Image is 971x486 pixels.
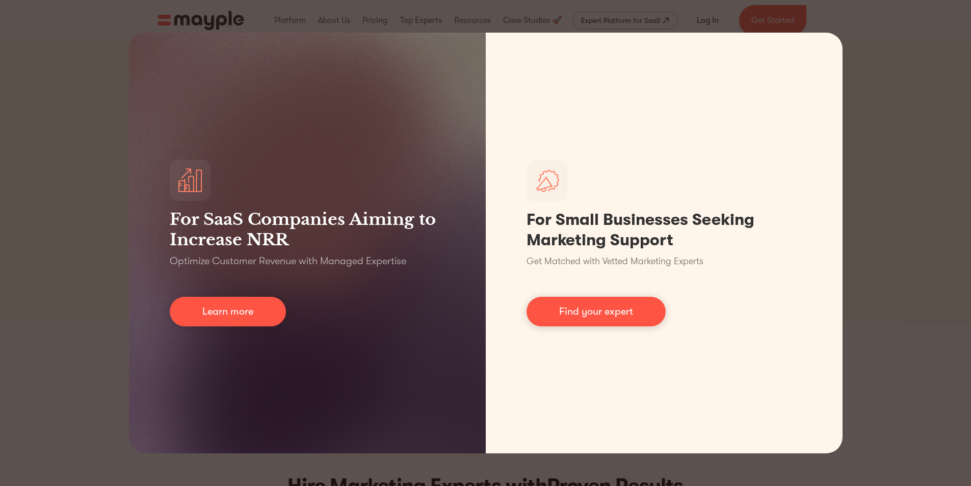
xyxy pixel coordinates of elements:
h1: For Small Businesses Seeking Marketing Support [527,210,802,250]
a: Find your expert [527,297,666,326]
a: Learn more [170,297,286,326]
p: Get Matched with Vetted Marketing Experts [527,254,703,268]
p: Optimize Customer Revenue with Managed Expertise [170,254,406,268]
h3: For SaaS Companies Aiming to Increase NRR [170,209,445,250]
